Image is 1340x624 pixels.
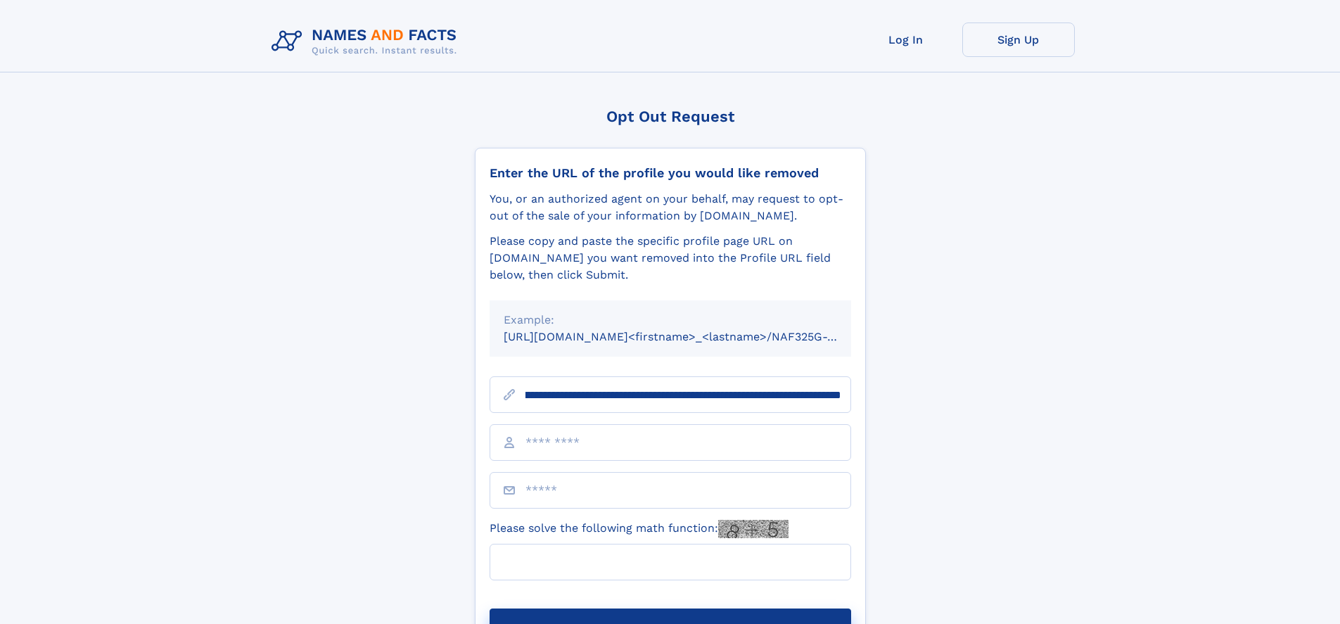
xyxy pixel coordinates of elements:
[504,330,878,343] small: [URL][DOMAIN_NAME]<firstname>_<lastname>/NAF325G-xxxxxxxx
[490,233,851,284] div: Please copy and paste the specific profile page URL on [DOMAIN_NAME] you want removed into the Pr...
[962,23,1075,57] a: Sign Up
[475,108,866,125] div: Opt Out Request
[490,165,851,181] div: Enter the URL of the profile you would like removed
[490,520,789,538] label: Please solve the following math function:
[266,23,468,61] img: Logo Names and Facts
[850,23,962,57] a: Log In
[490,191,851,224] div: You, or an authorized agent on your behalf, may request to opt-out of the sale of your informatio...
[504,312,837,329] div: Example:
